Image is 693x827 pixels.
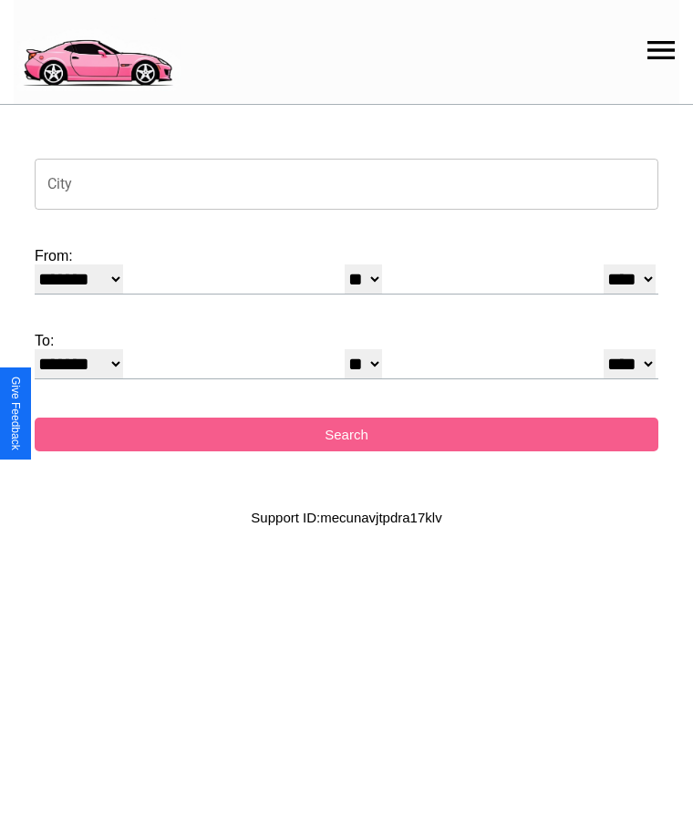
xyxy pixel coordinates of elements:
div: Give Feedback [9,377,22,450]
p: Support ID: mecunavjtpdra17klv [251,505,441,530]
label: From: [35,248,658,264]
button: Search [35,418,658,451]
img: logo [14,9,181,91]
label: To: [35,333,658,349]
